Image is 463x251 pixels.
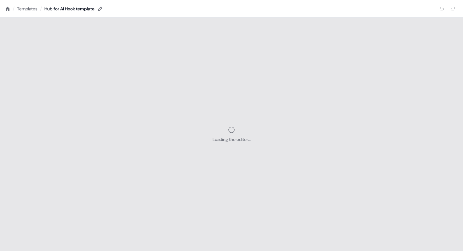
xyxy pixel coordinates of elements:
[213,136,251,142] div: Loading the editor...
[44,6,94,12] div: Hub for AI Hook template
[40,5,42,12] div: /
[13,5,14,12] div: /
[17,6,37,12] a: Templates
